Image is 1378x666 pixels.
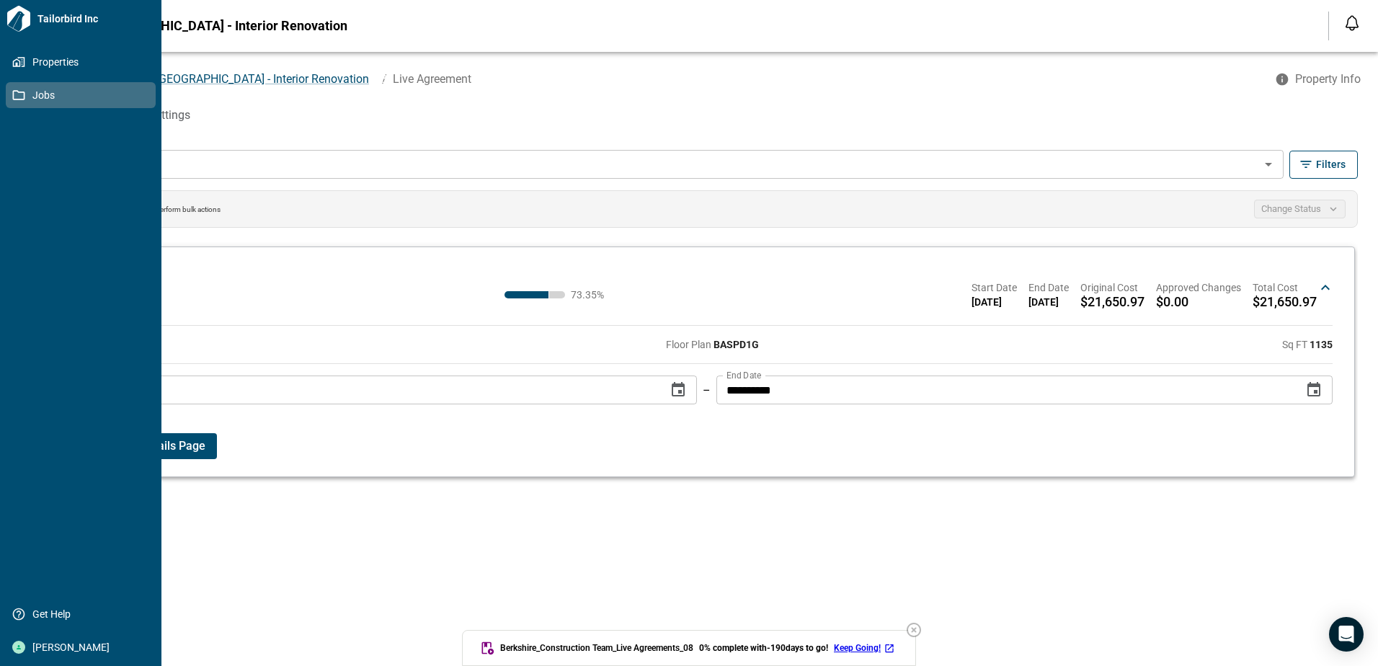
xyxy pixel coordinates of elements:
[1028,295,1069,309] span: [DATE]
[52,19,347,33] span: VA-144 [GEOGRAPHIC_DATA] - Interior Renovation
[25,607,142,621] span: Get Help
[32,12,156,26] span: Tailorbird Inc
[1289,151,1358,179] button: Filters
[6,49,156,75] a: Properties
[117,72,369,86] span: VA-144 [GEOGRAPHIC_DATA] - Interior Renovation
[972,295,1017,309] span: [DATE]
[699,642,828,654] span: 0 % complete with -190 days to go!
[148,108,190,123] span: Settings
[1282,339,1333,350] span: Sq FT
[25,640,142,654] span: [PERSON_NAME]
[666,339,759,350] span: Floor Plan
[1329,617,1364,652] div: Open Intercom Messenger
[1266,66,1372,92] button: Property Info
[110,205,221,214] p: Select units to perform bulk actions
[1028,280,1069,295] span: End Date
[1080,280,1144,295] span: Original Cost
[1295,72,1361,86] span: Property Info
[1253,280,1317,295] span: Total Cost
[726,369,761,381] label: End Date
[37,71,1266,88] nav: breadcrumb
[1156,295,1188,309] span: $0.00
[37,98,1378,133] div: base tabs
[834,642,898,654] a: Keep Going!
[73,259,1340,316] div: 9-102In Progress73.35%Start Date[DATE]End Date[DATE]Original Cost$21,650.97Approved Changes$0.00T...
[714,339,759,350] strong: BASPD1G
[25,55,142,69] span: Properties
[500,642,693,654] span: Berkshire_Construction Team_Live Agreements_08
[571,290,614,300] span: 73.35 %
[25,88,142,102] span: Jobs
[1253,295,1317,309] span: $21,650.97
[1080,295,1144,309] span: $21,650.97
[6,82,156,108] a: Jobs
[1341,12,1364,35] button: Open notification feed
[1316,157,1346,172] span: Filters
[1156,280,1241,295] span: Approved Changes
[1310,339,1333,350] strong: 1135
[703,382,711,399] p: –
[1258,154,1279,174] button: Open
[393,72,471,86] span: Live Agreement
[972,280,1017,295] span: Start Date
